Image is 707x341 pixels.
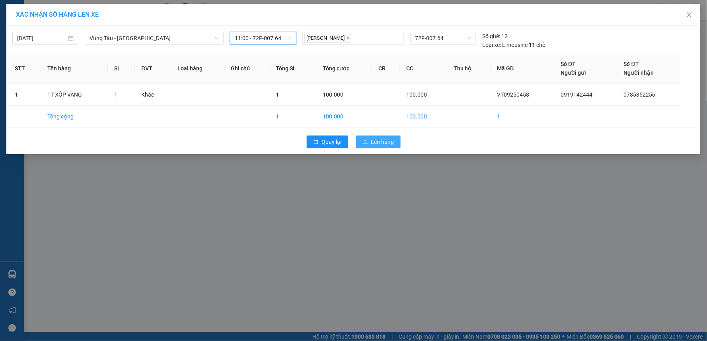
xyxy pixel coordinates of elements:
th: ĐVT [135,53,171,84]
div: 12 [483,32,508,41]
span: rollback [313,139,319,145]
input: 14/09/2025 [17,34,66,43]
span: close [346,36,350,40]
span: Loại xe: [483,41,501,49]
span: Lên hàng [371,138,394,146]
span: 1 [276,91,279,98]
span: close [686,12,693,18]
span: 72F-007.64 [415,32,471,44]
span: Người gửi [561,70,586,76]
button: rollbackQuay lại [307,136,348,148]
th: CC [400,53,448,84]
th: Tên hàng [41,53,108,84]
span: Người nhận [624,70,654,76]
div: 0785352256 [76,54,157,66]
span: Số ĐT [561,61,576,67]
td: 1 [270,106,316,128]
span: Gửi: [7,8,19,16]
div: VP 18 [PERSON_NAME][GEOGRAPHIC_DATA] - [GEOGRAPHIC_DATA] [76,7,157,54]
th: STT [8,53,41,84]
td: 1 [491,106,555,128]
span: down [214,36,219,41]
span: Số ghế: [483,32,501,41]
span: Quay lại [322,138,342,146]
td: 100.000 [316,106,372,128]
span: Vũng Tàu - Quận 1 [90,32,219,44]
span: 1 [114,91,117,98]
th: Ghi chú [224,53,269,84]
td: Tổng cộng [41,106,108,128]
button: uploadLên hàng [356,136,401,148]
span: Nhận: [76,8,95,16]
th: SL [108,53,135,84]
div: VP 108 [PERSON_NAME] [7,7,70,26]
td: Khác [135,84,171,106]
th: Tổng SL [270,53,316,84]
span: 11:00 - 72F-007.64 [235,32,291,44]
td: 100.000 [400,106,448,128]
span: 0785352256 [624,91,656,98]
div: Limousine 11 chỗ [483,41,546,49]
td: 1T XỐP VÀNG [41,84,108,106]
th: Tổng cước [316,53,372,84]
span: 100.000 [407,91,427,98]
div: 0919142444 [7,26,70,37]
span: 100.000 [323,91,343,98]
span: 0919142444 [561,91,593,98]
th: Loại hàng [171,53,224,84]
span: [PERSON_NAME] [304,34,351,43]
button: Close [678,4,701,26]
span: XÁC NHẬN SỐ HÀNG LÊN XE [16,11,99,18]
span: Số ĐT [624,61,639,67]
th: Thu hộ [448,53,491,84]
span: upload [362,139,368,145]
th: Mã GD [491,53,555,84]
span: VT09250458 [497,91,530,98]
th: CR [372,53,400,84]
td: 1 [8,84,41,106]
